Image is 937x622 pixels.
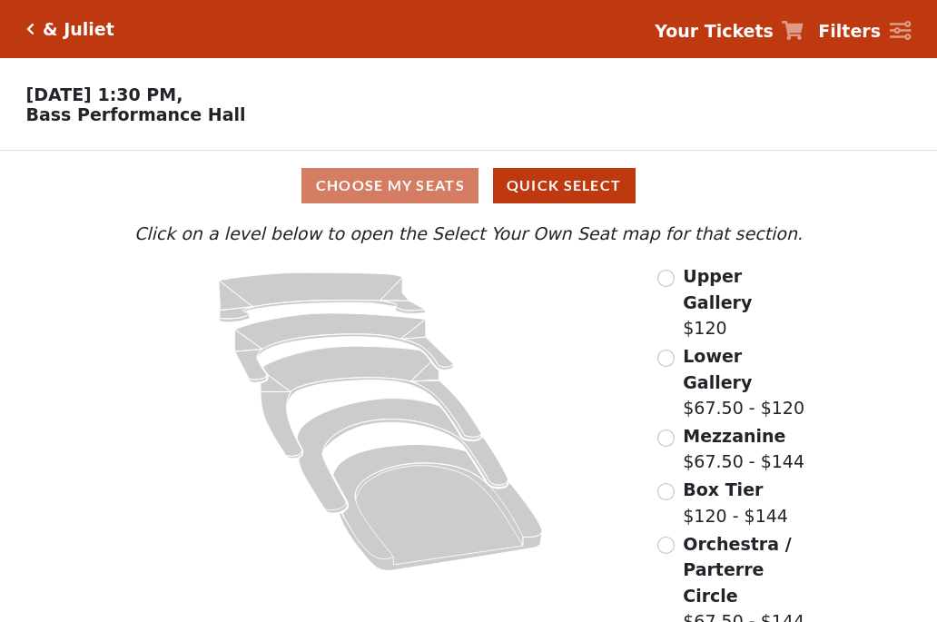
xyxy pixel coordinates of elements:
[818,21,881,41] strong: Filters
[130,221,807,247] p: Click on a level below to open the Select Your Own Seat map for that section.
[43,19,114,40] h5: & Juliet
[683,343,807,421] label: $67.50 - $120
[683,477,788,528] label: $120 - $144
[683,423,804,475] label: $67.50 - $144
[683,479,763,499] span: Box Tier
[655,21,774,41] strong: Your Tickets
[26,23,35,35] a: Click here to go back to filters
[818,18,911,44] a: Filters
[219,272,426,322] path: Upper Gallery - Seats Available: 295
[235,313,454,382] path: Lower Gallery - Seats Available: 59
[333,445,543,571] path: Orchestra / Parterre Circle - Seats Available: 27
[683,263,807,341] label: $120
[683,266,752,312] span: Upper Gallery
[683,346,752,392] span: Lower Gallery
[655,18,804,44] a: Your Tickets
[683,426,785,446] span: Mezzanine
[493,168,636,203] button: Quick Select
[683,534,791,606] span: Orchestra / Parterre Circle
